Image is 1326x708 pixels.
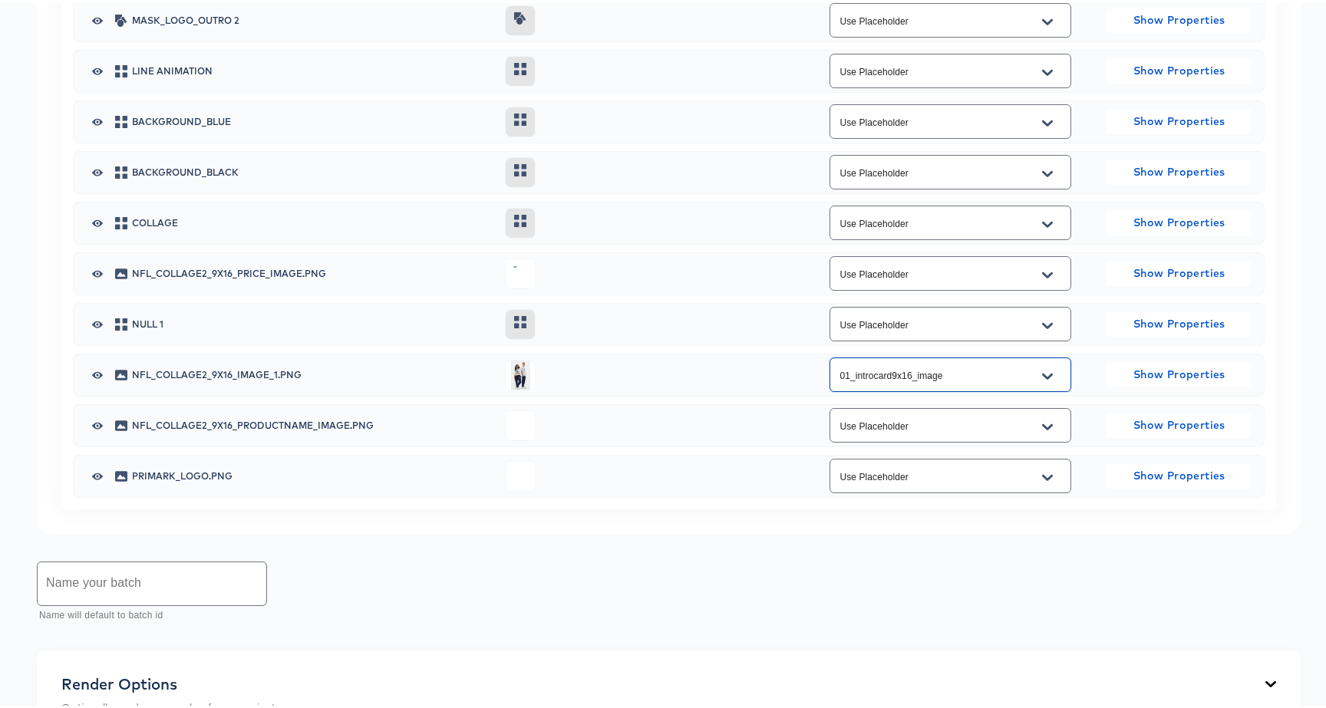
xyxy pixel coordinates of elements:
button: Show Properties [1107,360,1252,384]
span: nfl_collage2_9x16_productname_image.png [132,418,493,427]
span: Background_black [132,165,493,174]
button: Show Properties [1107,107,1252,131]
span: Null 1 [132,317,493,326]
button: Show Properties [1107,461,1252,486]
span: Background_blue [132,114,493,123]
button: Show Properties [1107,309,1252,334]
span: Show Properties [1113,413,1245,432]
button: Open [1036,311,1059,335]
button: Show Properties [1107,208,1252,232]
span: Show Properties [1113,8,1245,27]
span: Show Properties [1113,210,1245,229]
button: Open [1036,209,1059,234]
button: Open [1036,412,1059,436]
button: Show Properties [1107,56,1252,81]
span: Show Properties [1113,463,1245,482]
span: Show Properties [1113,109,1245,128]
button: Show Properties [1107,5,1252,30]
span: nfl_collage2_9x16_price_image.png [132,266,493,275]
button: Open [1036,108,1059,133]
span: collage [132,216,493,225]
span: Show Properties [1113,311,1245,331]
button: Show Properties [1107,259,1252,283]
button: Open [1036,463,1059,487]
button: Open [1036,159,1059,183]
span: Show Properties [1113,160,1245,179]
span: nfl_collage2_9x16_image_1.png [132,367,493,377]
span: Show Properties [1113,58,1245,77]
span: Show Properties [1113,261,1245,280]
button: Open [1036,7,1059,31]
button: Open [1036,260,1059,285]
button: Show Properties [1107,410,1252,435]
span: Show Properties [1113,362,1245,381]
span: primark_logo.png [132,469,493,478]
div: Render Options [61,672,275,690]
button: Show Properties [1107,157,1252,182]
span: Mask_logo_outro 2 [132,13,493,22]
p: Name will default to batch id [39,605,256,621]
button: Open [1036,361,1059,386]
span: Line animation [132,64,493,73]
button: Open [1036,58,1059,82]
